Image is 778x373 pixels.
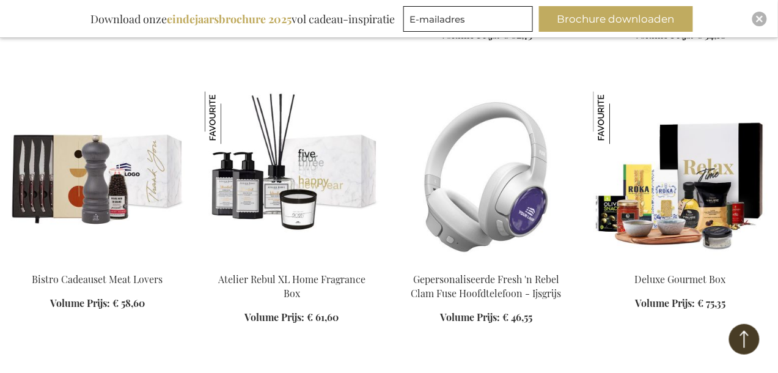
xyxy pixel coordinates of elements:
[756,15,763,23] img: Close
[245,311,339,325] a: Volume Prijs: € 61,60
[112,297,145,309] span: € 58,60
[50,297,110,309] span: Volume Prijs:
[205,91,380,262] img: Atelier Rebul XL Home Fragrance Box
[85,6,400,32] div: Download onze vol cadeau-inspiratie
[205,257,380,269] a: Atelier Rebul XL Home Fragrance Box Atelier Rebul XL Home Fragrance Box
[440,311,500,323] span: Volume Prijs:
[635,273,726,286] a: Deluxe Gourmet Box
[399,257,574,269] a: Personalised Fresh 'n Rebel Clam Fuse Headphone - Ice Grey
[32,273,163,286] a: Bistro Cadeauset Meat Lovers
[593,257,768,269] a: ARCA-20055 Deluxe Gourmet Box
[502,311,532,323] span: € 46,55
[10,91,185,262] img: Bistro Cadeauset Meat Lovers
[411,273,562,300] a: Gepersonaliseerde Fresh 'n Rebel Clam Fuse Hoofdtelefoon - Ijsgrijs
[440,311,532,325] a: Volume Prijs: € 46,55
[307,311,339,323] span: € 61,60
[399,91,574,262] img: Personalised Fresh 'n Rebel Clam Fuse Headphone - Ice Grey
[698,297,726,309] span: € 75,35
[593,91,768,262] img: ARCA-20055
[636,297,695,309] span: Volume Prijs:
[636,297,726,311] a: Volume Prijs: € 75,35
[205,91,257,144] img: Atelier Rebul XL Home Fragrance Box
[50,297,145,311] a: Volume Prijs: € 58,60
[10,257,185,269] a: Bistro Cadeauset Meat Lovers
[539,6,693,32] button: Brochure downloaden
[403,6,533,32] input: E-mailadres
[245,311,305,323] span: Volume Prijs:
[167,12,292,26] b: eindejaarsbrochure 2025
[752,12,767,26] div: Close
[593,91,646,144] img: Deluxe Gourmet Box
[403,6,537,35] form: marketing offers and promotions
[218,273,365,300] a: Atelier Rebul XL Home Fragrance Box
